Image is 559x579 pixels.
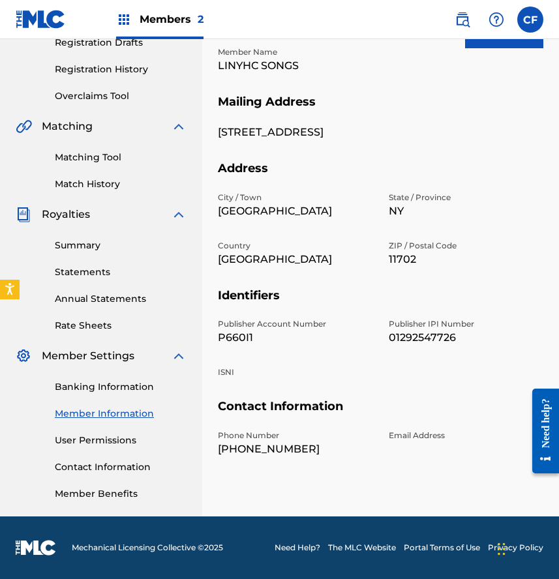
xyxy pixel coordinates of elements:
p: Country [218,240,373,252]
img: logo [16,540,56,556]
p: P660I1 [218,330,373,346]
p: City / Town [218,192,373,203]
p: [STREET_ADDRESS] [218,125,373,140]
span: Matching [42,119,93,134]
h5: Identifiers [218,288,543,319]
a: Summary [55,239,187,252]
img: Royalties [16,207,31,222]
h5: Contact Information [218,399,543,430]
p: Phone Number [218,430,373,441]
div: User Menu [517,7,543,33]
div: Help [483,7,509,33]
a: Rate Sheets [55,319,187,333]
a: Annual Statements [55,292,187,306]
a: Statements [55,265,187,279]
a: Match History [55,177,187,191]
iframe: Resource Center [522,379,559,484]
a: Registration History [55,63,187,76]
a: Public Search [449,7,476,33]
span: Member Settings [42,348,134,364]
a: Portal Terms of Use [404,542,480,554]
img: search [455,12,470,27]
a: User Permissions [55,434,187,447]
img: expand [171,207,187,222]
p: NY [389,203,544,219]
a: Matching Tool [55,151,187,164]
p: [GEOGRAPHIC_DATA] [218,252,373,267]
p: ISNI [218,366,373,378]
a: Overclaims Tool [55,89,187,103]
div: Drag [498,529,506,569]
p: 01292547726 [389,330,544,346]
p: Publisher Account Number [218,318,373,330]
img: Matching [16,119,32,134]
p: LINYHC SONGS [218,58,373,74]
h5: Mailing Address [218,95,543,125]
a: Banking Information [55,380,187,394]
p: Email Address [389,430,544,441]
img: Top Rightsholders [116,12,132,27]
p: ZIP / Postal Code [389,240,544,252]
p: Member Name [218,46,373,58]
a: Registration Drafts [55,36,187,50]
p: [PHONE_NUMBER] [218,441,373,457]
p: Publisher IPI Number [389,318,544,330]
p: State / Province [389,192,544,203]
img: expand [171,348,187,364]
a: Member Benefits [55,487,187,501]
a: The MLC Website [328,542,396,554]
iframe: Chat Widget [494,516,559,579]
a: Need Help? [275,542,320,554]
a: Contact Information [55,460,187,474]
span: 2 [198,13,204,25]
span: Royalties [42,207,90,222]
img: help [489,12,504,27]
span: Members [140,12,204,27]
span: Mechanical Licensing Collective © 2025 [72,542,223,554]
img: Member Settings [16,348,31,364]
img: expand [171,119,187,134]
a: Privacy Policy [488,542,543,554]
p: 11702 [389,252,544,267]
p: [GEOGRAPHIC_DATA] [218,203,373,219]
h5: Address [218,161,543,192]
img: MLC Logo [16,10,66,29]
a: Member Information [55,407,187,421]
